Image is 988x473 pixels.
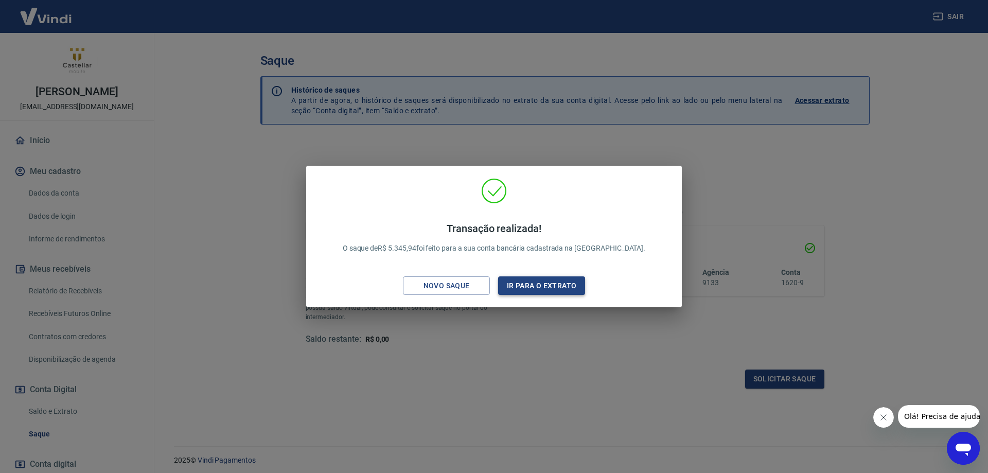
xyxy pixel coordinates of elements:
[343,222,646,235] h4: Transação realizada!
[403,276,490,295] button: Novo saque
[6,7,86,15] span: Olá! Precisa de ajuda?
[873,407,894,428] iframe: Fechar mensagem
[411,279,482,292] div: Novo saque
[343,222,646,254] p: O saque de R$ 5.345,94 foi feito para a sua conta bancária cadastrada na [GEOGRAPHIC_DATA].
[898,405,980,428] iframe: Mensagem da empresa
[947,432,980,465] iframe: Botão para abrir a janela de mensagens
[498,276,585,295] button: Ir para o extrato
